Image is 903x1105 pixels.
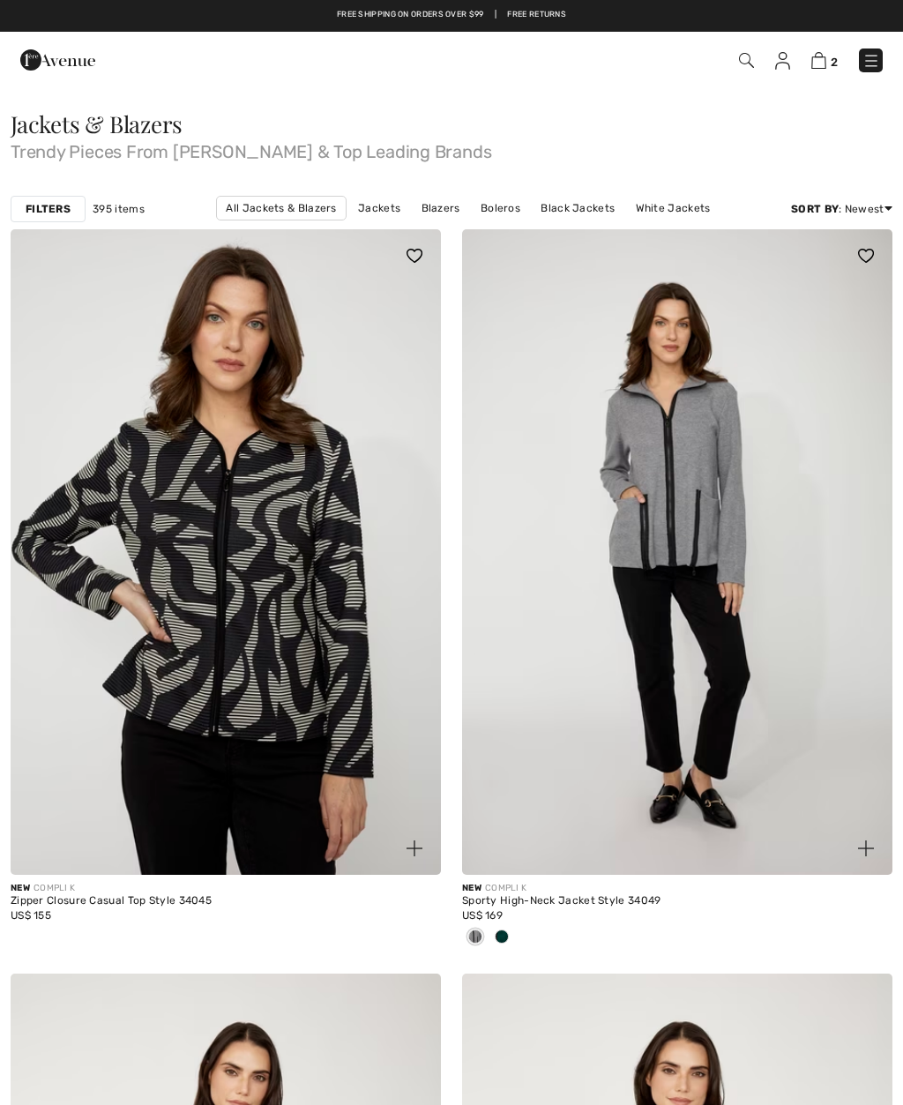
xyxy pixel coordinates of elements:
div: : Newest [791,201,892,217]
div: Sporty High-Neck Jacket Style 34049 [462,895,892,907]
span: | [495,9,496,21]
a: Free Returns [507,9,566,21]
img: 1ère Avenue [20,42,95,78]
a: [PERSON_NAME] Jackets [294,220,444,243]
img: heart_black_full.svg [858,249,874,263]
a: [PERSON_NAME] [447,220,553,243]
div: Grey [462,923,489,952]
img: Sporty High-Neck Jacket Style 34049. Grey [462,229,892,875]
span: New [11,883,30,893]
a: 2 [811,49,838,71]
span: Jackets & Blazers [11,108,183,139]
img: plus_v2.svg [407,840,422,856]
img: heart_black_full.svg [407,249,422,263]
a: All Jackets & Blazers [216,196,346,220]
a: Boleros [472,197,529,220]
div: COMPLI K [11,882,441,895]
span: Trendy Pieces From [PERSON_NAME] & Top Leading Brands [11,136,892,161]
strong: Sort By [791,203,839,215]
div: Zipper Closure Casual Top Style 34045 [11,895,441,907]
a: White Jackets [627,197,720,220]
span: US$ 169 [462,909,503,922]
strong: Filters [26,201,71,217]
a: 1ère Avenue [20,50,95,67]
span: 2 [831,56,838,69]
img: plus_v2.svg [858,840,874,856]
img: Menu [862,52,880,70]
a: Black Jackets [532,197,623,220]
a: Blazers [413,197,469,220]
a: Blue Jackets [556,220,643,243]
div: Forest [489,923,515,952]
img: Zipper Closure Casual Top Style 34045. As sample [11,229,441,875]
img: Shopping Bag [811,52,826,69]
div: COMPLI K [462,882,892,895]
span: 395 items [93,201,145,217]
a: Jackets [349,197,409,220]
img: My Info [775,52,790,70]
span: New [462,883,481,893]
span: US$ 155 [11,909,51,922]
a: Free shipping on orders over $99 [337,9,484,21]
img: Search [739,53,754,68]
